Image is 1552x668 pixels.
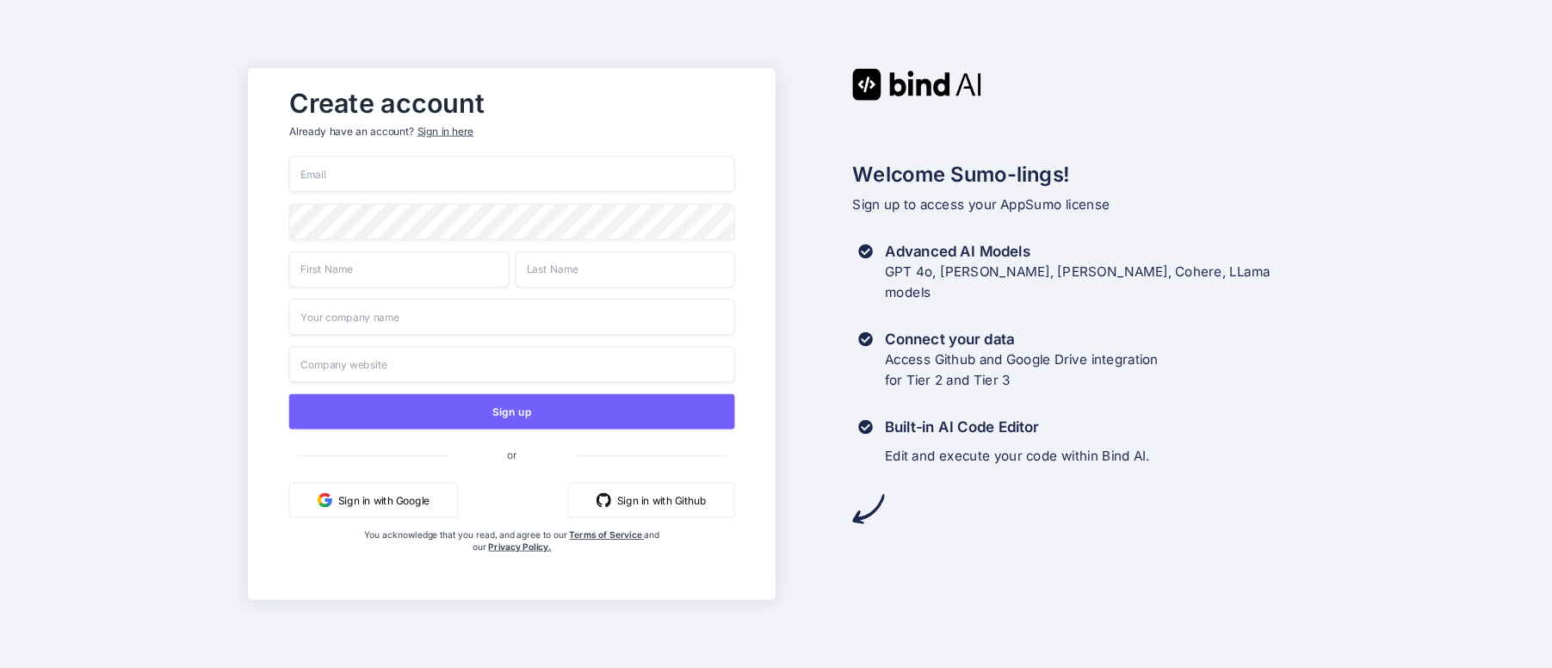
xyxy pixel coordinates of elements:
h2: Welcome Sumo-lings! [853,159,1304,190]
h2: Create account [289,92,735,115]
img: google [318,492,332,507]
button: Sign up [289,394,735,430]
p: Sign up to access your AppSumo license [853,195,1304,215]
h3: Connect your data [885,329,1159,349]
button: Sign in with Google [289,483,458,518]
div: You acknowledge that you read, and agree to our and our [363,529,660,588]
h3: Built-in AI Code Editor [885,417,1150,437]
input: First Name [289,251,510,288]
input: Email [289,156,735,192]
h3: Advanced AI Models [885,241,1271,262]
button: Sign in with Github [568,483,735,518]
p: Access Github and Google Drive integration for Tier 2 and Tier 3 [885,349,1159,391]
input: Company website [289,346,735,382]
a: Terms of Service [570,529,645,541]
img: github [597,492,611,507]
div: Sign in here [417,124,473,139]
p: Already have an account? [289,124,735,139]
input: Your company name [289,299,735,335]
input: Last Name [515,251,735,288]
p: GPT 4o, [PERSON_NAME], [PERSON_NAME], Cohere, LLama models [885,262,1271,303]
img: Bind AI logo [853,68,982,100]
p: Edit and execute your code within Bind AI. [885,446,1150,467]
a: Privacy Policy. [489,541,552,553]
img: arrow [853,492,885,524]
span: or [448,436,575,473]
